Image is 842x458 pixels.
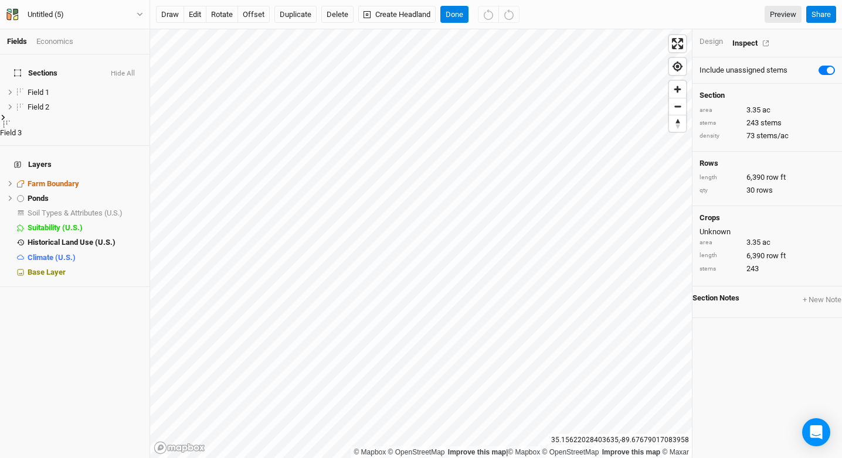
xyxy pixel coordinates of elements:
div: Farm Boundary [28,179,142,189]
button: Reset bearing to north [669,115,686,132]
div: Inspect [732,36,774,50]
span: Soil Types & Attributes (U.S.) [28,209,123,217]
div: | [354,446,689,458]
a: Mapbox [354,448,386,456]
h4: Layers [7,153,142,176]
span: stems/ac [756,131,789,141]
button: Zoom in [669,81,686,98]
button: edit [184,6,206,23]
button: Zoom out [669,98,686,115]
div: Historical Land Use (U.S.) [28,238,142,247]
div: stems [700,265,741,274]
button: Enter fullscreen [669,35,686,52]
span: stems [760,118,782,128]
h4: Crops [700,213,720,223]
button: Undo (^z) [478,6,499,23]
a: OpenStreetMap [388,448,445,456]
div: Field 2 [28,102,142,112]
div: 73 [700,131,835,141]
a: Improve this map [448,448,506,456]
div: Unknown [700,227,833,237]
div: Suitability (U.S.) [28,223,142,233]
div: Ponds [28,194,142,203]
div: area [700,106,741,115]
div: density [700,132,741,141]
span: Ponds [28,194,49,203]
span: Climate (U.S.) [28,253,76,262]
div: 6,390 [700,172,835,183]
h4: Rows [700,159,835,168]
div: 243 [700,264,835,274]
span: ac [762,237,770,248]
a: Improve this map [602,448,660,456]
canvas: Map [150,29,692,458]
div: 35.15622028403635 , -89.67679017083958 [548,434,692,446]
button: + New Note [802,293,842,306]
div: length [700,251,741,260]
span: rows [756,185,773,196]
div: Untitled (5) [28,9,64,20]
a: OpenStreetMap [542,448,599,456]
a: Fields [7,37,27,46]
div: 30 [700,185,835,196]
span: Section Notes [692,293,739,306]
div: length [700,173,741,182]
button: Create Headland [358,6,436,23]
div: Field 1 [28,88,142,97]
div: Open Intercom Messenger [802,418,830,446]
span: Historical Land Use (U.S.) [28,238,116,247]
span: row ft [766,172,786,183]
a: Mapbox [508,448,540,456]
button: draw [156,6,184,23]
span: Sections [14,69,57,78]
div: Climate (U.S.) [28,253,142,262]
button: Redo (^Z) [498,6,520,23]
span: ac [762,105,770,115]
div: qty [700,186,741,195]
div: 243 [700,118,835,128]
button: Hide All [110,70,135,78]
span: Field 2 [28,102,49,111]
button: Duplicate [274,6,317,23]
div: Base Layer [28,268,142,277]
a: Mapbox logo [154,441,205,454]
div: Design [700,36,723,47]
span: row ft [766,251,786,261]
span: Base Layer [28,268,66,276]
a: Preview [765,6,802,23]
div: 3.35 [700,105,835,115]
div: Economics [36,36,73,47]
div: 6,390 [700,251,835,261]
div: 3.35 [700,237,835,248]
span: Farm Boundary [28,179,79,188]
button: Untitled (5) [6,8,144,21]
h4: Section [700,91,835,100]
button: offset [237,6,270,23]
div: area [700,238,741,247]
span: Field 1 [28,88,49,97]
button: Find my location [669,58,686,75]
button: rotate [206,6,238,23]
div: Soil Types & Attributes (U.S.) [28,209,142,218]
button: Share [806,6,836,23]
span: Suitability (U.S.) [28,223,83,232]
div: stems [700,119,741,128]
button: Done [440,6,468,23]
label: Include unassigned stems [700,65,787,76]
button: Delete [321,6,354,23]
a: Maxar [662,448,689,456]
